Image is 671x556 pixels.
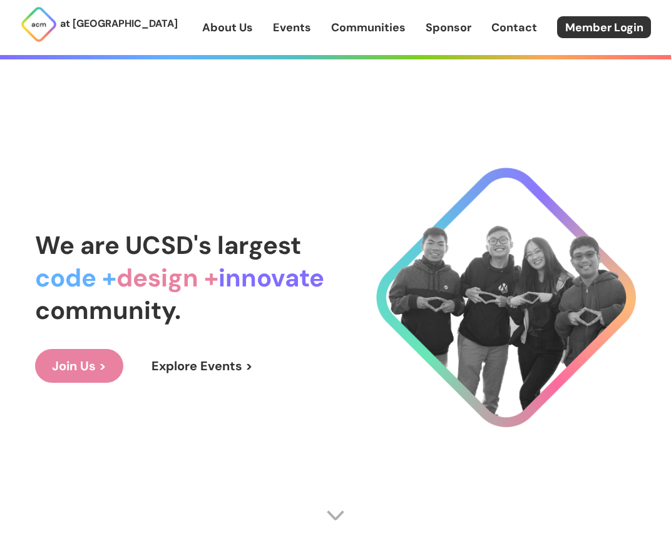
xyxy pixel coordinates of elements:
p: at [GEOGRAPHIC_DATA] [60,16,178,32]
img: ACM Logo [20,6,58,43]
a: Explore Events > [135,349,270,383]
a: Sponsor [426,19,471,36]
a: About Us [202,19,253,36]
img: Scroll Arrow [326,506,345,525]
a: at [GEOGRAPHIC_DATA] [20,6,178,43]
a: Communities [331,19,406,36]
img: Cool Logo [376,168,636,427]
span: code + [35,261,116,294]
span: design + [116,261,218,294]
a: Member Login [557,16,651,38]
a: Events [273,19,311,36]
a: Contact [491,19,537,36]
span: innovate [218,261,324,294]
span: community. [35,294,181,326]
span: We are UCSD's largest [35,229,301,261]
a: Join Us > [35,349,123,383]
